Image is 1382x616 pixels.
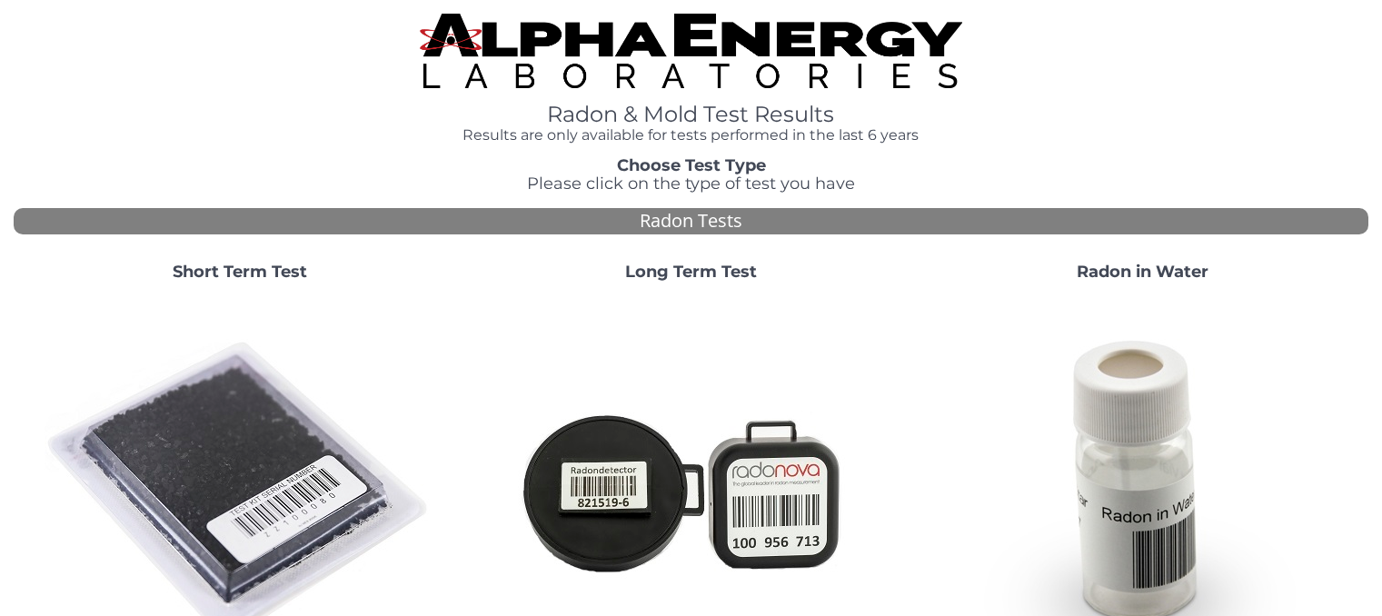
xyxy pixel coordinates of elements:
[420,103,961,126] h1: Radon & Mold Test Results
[625,262,757,282] strong: Long Term Test
[420,14,961,88] img: TightCrop.jpg
[1077,262,1208,282] strong: Radon in Water
[617,155,766,175] strong: Choose Test Type
[420,127,961,144] h4: Results are only available for tests performed in the last 6 years
[173,262,307,282] strong: Short Term Test
[14,208,1368,234] div: Radon Tests
[527,174,855,194] span: Please click on the type of test you have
